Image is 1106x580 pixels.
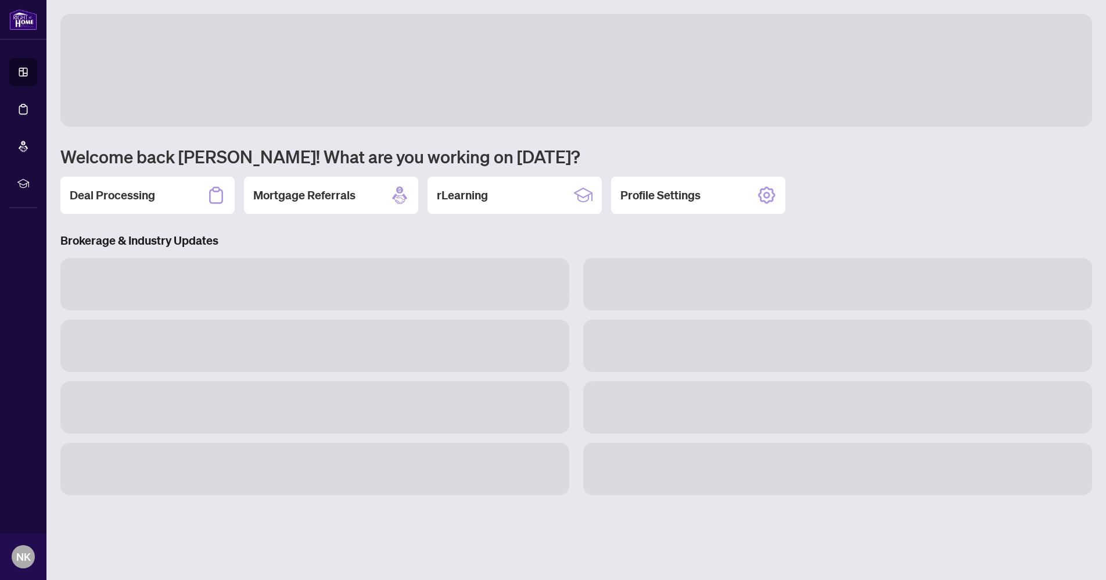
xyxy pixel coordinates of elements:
h2: Mortgage Referrals [253,187,355,203]
h2: Deal Processing [70,187,155,203]
h3: Brokerage & Industry Updates [60,232,1092,249]
h2: rLearning [437,187,488,203]
h2: Profile Settings [620,187,701,203]
img: logo [9,9,37,30]
h1: Welcome back [PERSON_NAME]! What are you working on [DATE]? [60,145,1092,167]
span: NK [16,549,31,565]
